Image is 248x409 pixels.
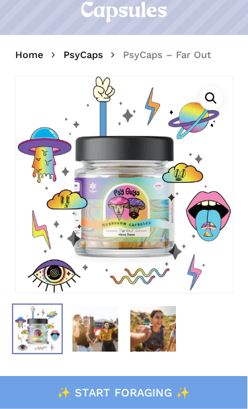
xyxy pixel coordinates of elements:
span: PsyCaps – Far Out [123,49,211,61]
a: PsyCaps [63,48,103,61]
span: ✨ Start Foraging ✨ [57,386,190,399]
img: A man and woman dancing joyfully at an outdoor music festival, hand in hand, with a stage and sun... [69,303,121,355]
a: Home [15,48,44,61]
a: View full-screen image gallery [199,86,223,110]
img: A woman smiling and hiking, being helped by another person, with friends on a scenic trail. [128,303,179,355]
img: Psychedelic mushroom capsules with colorful illustrations. [12,303,63,355]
